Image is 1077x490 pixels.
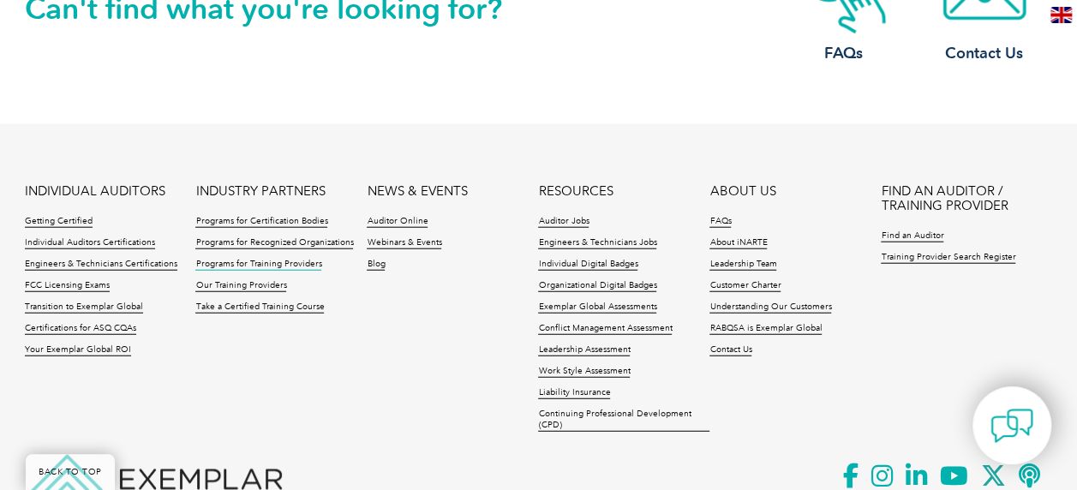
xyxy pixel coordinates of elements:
[25,323,136,335] a: Certifications for ASQ CQAs
[709,344,751,356] a: Contact Us
[25,280,110,292] a: FCC Licensing Exams
[195,259,321,271] a: Programs for Training Providers
[538,366,630,378] a: Work Style Assessment
[990,404,1033,447] img: contact-chat.png
[367,216,428,228] a: Auditor Online
[1050,7,1072,23] img: en
[709,184,775,199] a: ABOUT US
[709,259,776,271] a: Leadership Team
[367,184,467,199] a: NEWS & EVENTS
[25,216,93,228] a: Getting Certified
[709,237,767,249] a: About iNARTE
[709,323,822,335] a: RABQSA is Exemplar Global
[538,302,656,314] a: Exemplar Global Assessments
[538,216,589,228] a: Auditor Jobs
[916,43,1053,64] h3: Contact Us
[538,387,610,399] a: Liability Insurance
[538,280,656,292] a: Organizational Digital Badges
[25,344,131,356] a: Your Exemplar Global ROI
[775,43,912,64] h3: FAQs
[367,259,385,271] a: Blog
[538,323,672,335] a: Conflict Management Assessment
[709,302,831,314] a: Understanding Our Customers
[195,237,353,249] a: Programs for Recognized Organizations
[367,237,441,249] a: Webinars & Events
[195,184,325,199] a: INDUSTRY PARTNERS
[709,216,731,228] a: FAQs
[538,409,709,432] a: Continuing Professional Development (CPD)
[195,216,327,228] a: Programs for Certification Bodies
[195,302,324,314] a: Take a Certified Training Course
[25,237,155,249] a: Individual Auditors Certifications
[26,454,115,490] a: BACK TO TOP
[881,230,943,242] a: Find an Auditor
[538,184,613,199] a: RESOURCES
[195,280,286,292] a: Our Training Providers
[881,184,1052,213] a: FIND AN AUDITOR / TRAINING PROVIDER
[538,237,656,249] a: Engineers & Technicians Jobs
[538,344,630,356] a: Leadership Assessment
[538,259,637,271] a: Individual Digital Badges
[25,259,177,271] a: Engineers & Technicians Certifications
[25,184,165,199] a: INDIVIDUAL AUDITORS
[881,252,1015,264] a: Training Provider Search Register
[709,280,781,292] a: Customer Charter
[25,302,143,314] a: Transition to Exemplar Global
